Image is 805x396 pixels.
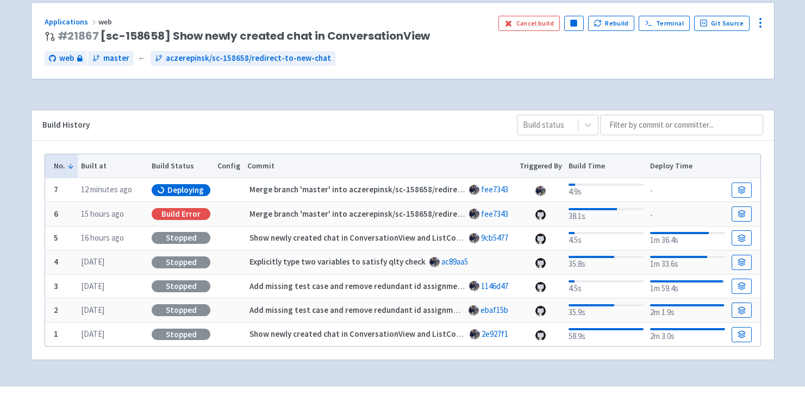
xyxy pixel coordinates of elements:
[600,115,763,135] input: Filter by commit or committer...
[81,232,124,243] time: 16 hours ago
[54,305,58,315] b: 2
[441,256,468,267] a: ac89aa5
[45,51,87,66] a: web
[138,52,146,65] span: ←
[152,256,210,268] div: Stopped
[732,206,751,222] a: Build Details
[569,230,643,247] div: 4.5s
[732,303,751,318] a: Build Details
[152,232,210,244] div: Stopped
[650,278,725,295] div: 1m 59.4s
[98,17,114,27] span: web
[88,51,134,66] a: master
[78,154,148,178] th: Built at
[54,184,58,194] b: 7
[54,329,58,339] b: 1
[732,279,751,294] a: Build Details
[569,326,643,343] div: 58.9s
[481,232,508,243] a: 9cb5477
[249,305,465,315] strong: Add missing test case and remove redundant id assignment
[54,160,74,172] button: No.
[650,326,725,343] div: 2m 3.0s
[54,209,58,219] b: 6
[569,254,643,271] div: 35.8s
[650,254,725,271] div: 1m 33.6s
[588,16,635,31] button: Rebuild
[152,280,210,292] div: Stopped
[81,281,104,291] time: [DATE]
[166,52,331,65] span: aczerepinsk/sc-158658/redirect-to-new-chat
[54,256,58,267] b: 4
[152,208,210,220] div: Build Error
[214,154,244,178] th: Config
[249,256,426,267] strong: Explicitly type two variables to satisfy qlty check
[481,184,508,194] a: fee7343
[647,154,728,178] th: Deploy Time
[58,30,430,42] span: [sc-158658] Show newly created chat in ConversationView
[732,230,751,246] a: Build Details
[569,181,643,198] div: 4.9s
[81,184,132,194] time: 12 minutes ago
[650,230,725,247] div: 1m 36.4s
[481,281,508,291] a: 1146d47
[516,154,565,178] th: Triggered By
[482,329,508,339] a: 2e927f1
[81,209,124,219] time: 15 hours ago
[54,281,58,291] b: 3
[249,209,514,219] strong: Merge branch 'master' into aczerepinsk/sc-158658/redirect-to-new-chat
[244,154,516,178] th: Commit
[152,329,210,341] div: Stopped
[481,209,508,219] a: fee7343
[650,183,725,197] div: -
[42,119,500,131] div: Build History
[249,281,465,291] strong: Add missing test case and remove redundant id assignment
[59,52,74,65] span: web
[54,232,58,243] b: 5
[103,52,129,65] span: master
[148,154,214,178] th: Build Status
[732,255,751,270] a: Build Details
[564,16,584,31] button: Pause
[732,327,751,342] a: Build Details
[81,329,104,339] time: [DATE]
[45,17,98,27] a: Applications
[732,183,751,198] a: Build Details
[569,278,643,295] div: 4.5s
[167,185,204,196] span: Deploying
[151,51,335,66] a: aczerepinsk/sc-158658/redirect-to-new-chat
[565,154,647,178] th: Build Time
[694,16,750,31] a: Git Source
[569,302,643,319] div: 35.9s
[249,184,514,194] strong: Merge branch 'master' into aczerepinsk/sc-158658/redirect-to-new-chat
[152,304,210,316] div: Stopped
[650,207,725,222] div: -
[249,329,499,339] strong: Show newly created chat in ConversationView and ListConversations
[639,16,689,31] a: Terminal
[569,206,643,223] div: 38.1s
[58,28,99,43] a: #21867
[498,16,560,31] button: Cancel build
[81,305,104,315] time: [DATE]
[81,256,104,267] time: [DATE]
[650,302,725,319] div: 2m 1.9s
[480,305,508,315] a: ebaf15b
[249,232,499,243] strong: Show newly created chat in ConversationView and ListConversations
